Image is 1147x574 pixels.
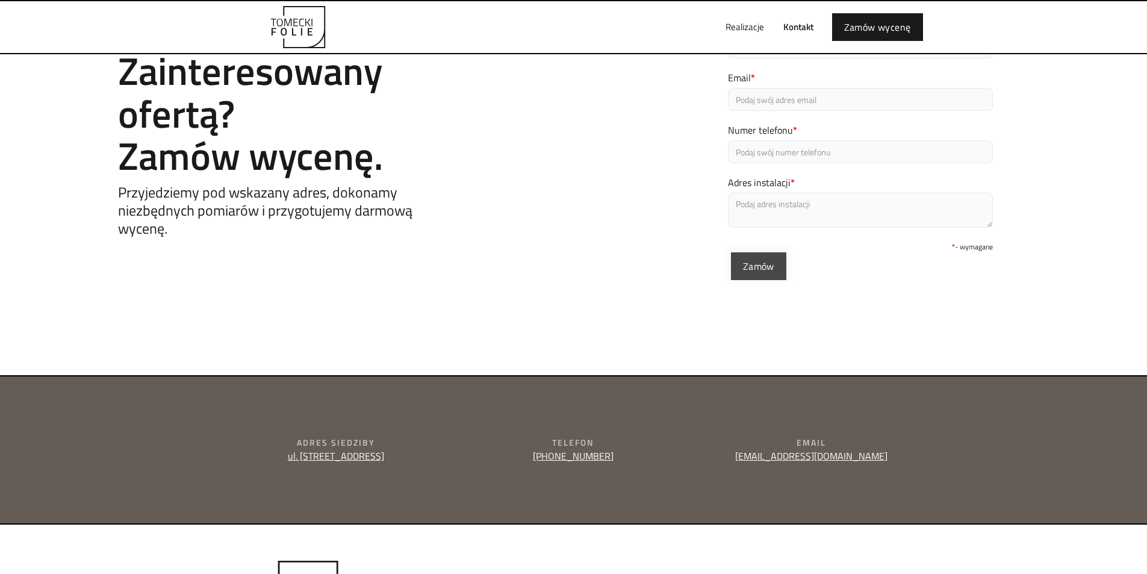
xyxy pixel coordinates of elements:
div: Telefon [459,437,688,449]
label: Email [728,70,993,85]
h2: Zainteresowany ofertą? Zamów wycenę. [118,49,455,176]
a: Kontakt [774,8,823,46]
a: [PHONE_NUMBER] [533,449,614,463]
label: Numer telefonu [728,123,993,137]
a: Zamów wycenę [832,13,923,41]
div: Email [697,437,925,449]
a: [EMAIL_ADDRESS][DOMAIN_NAME] [735,449,887,463]
h5: Przyjedziemy pod wskazany adres, dokonamy niezbędnych pomiarów i przygotujemy darmową wycenę. [118,183,455,237]
a: Realizacje [716,8,774,46]
a: ul. [STREET_ADDRESS] [288,449,384,463]
div: Adres siedziby [222,437,450,449]
label: Adres instalacji [728,175,993,190]
div: - wymagane [728,240,993,254]
input: Podaj swój adres email [728,88,993,111]
input: Zamów [731,252,786,280]
input: Podaj swój numer telefonu [728,140,993,163]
